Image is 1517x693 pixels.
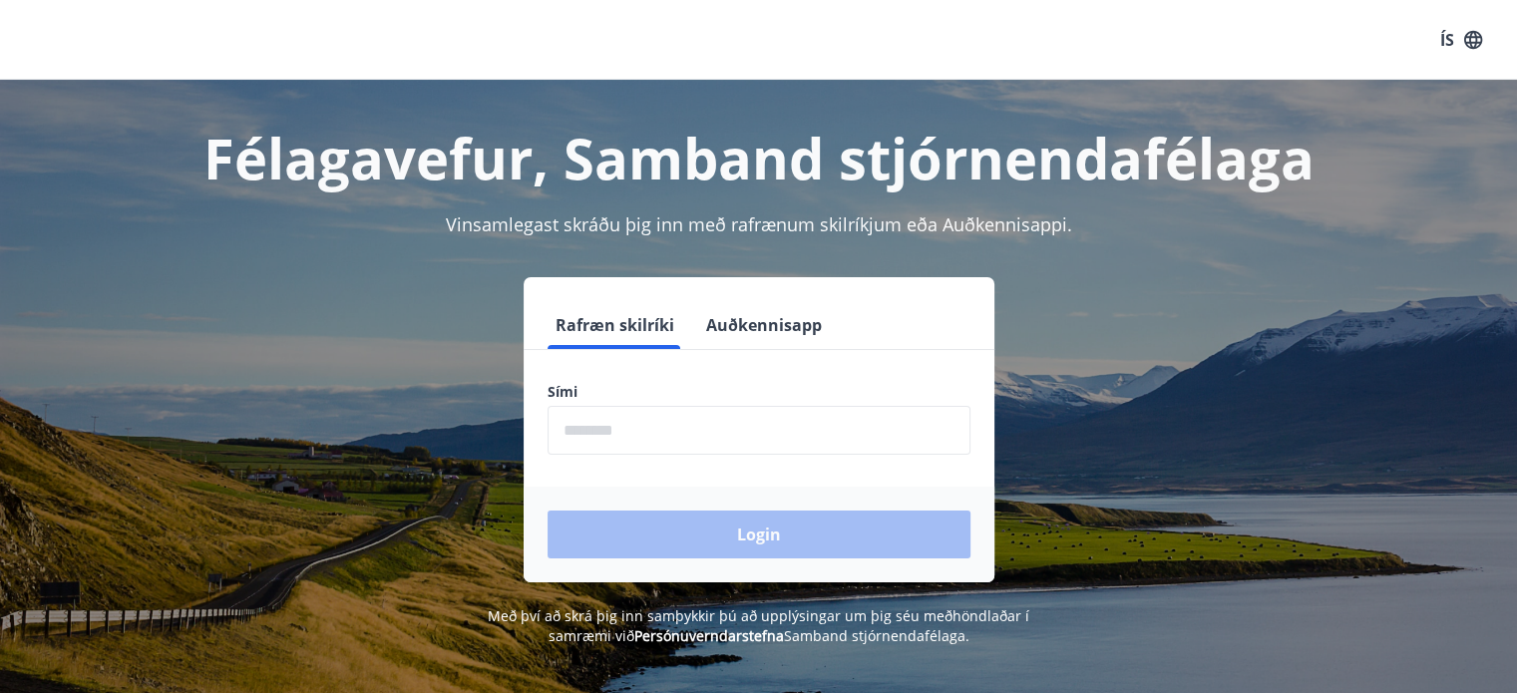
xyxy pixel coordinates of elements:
[698,301,830,349] button: Auðkennisapp
[634,626,784,645] a: Persónuverndarstefna
[548,382,970,402] label: Sími
[446,212,1072,236] span: Vinsamlegast skráðu þig inn með rafrænum skilríkjum eða Auðkennisappi.
[548,301,682,349] button: Rafræn skilríki
[1429,22,1493,58] button: ÍS
[65,120,1453,195] h1: Félagavefur, Samband stjórnendafélaga
[488,606,1029,645] span: Með því að skrá þig inn samþykkir þú að upplýsingar um þig séu meðhöndlaðar í samræmi við Samband...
